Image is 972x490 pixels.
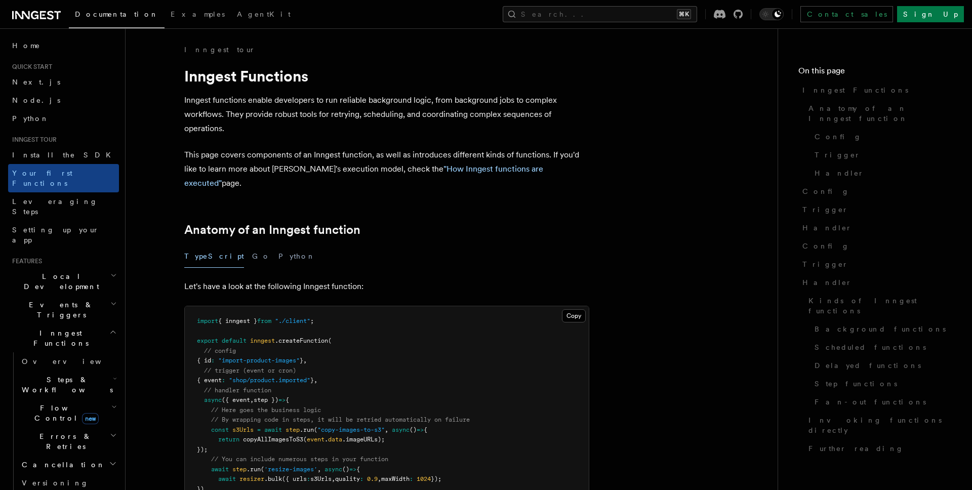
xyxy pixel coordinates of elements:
[303,436,307,443] span: (
[239,475,264,482] span: resizer
[802,241,849,251] span: Config
[392,426,410,433] span: async
[328,436,342,443] span: data
[8,271,110,292] span: Local Development
[8,146,119,164] a: Install the SDK
[317,466,321,473] span: ,
[75,10,158,18] span: Documentation
[811,356,952,375] a: Delayed functions
[204,347,236,354] span: // config
[12,78,60,86] span: Next.js
[798,200,952,219] a: Trigger
[197,317,218,324] span: import
[307,475,310,482] span: :
[275,317,310,324] span: "./client"
[18,431,110,452] span: Errors & Retries
[12,114,49,123] span: Python
[808,415,952,435] span: Invoking functions directly
[211,426,229,433] span: const
[22,357,126,365] span: Overview
[349,466,356,473] span: =>
[12,226,99,244] span: Setting up your app
[815,150,861,160] span: Trigger
[254,396,278,403] span: step })
[417,426,424,433] span: =>
[286,426,300,433] span: step
[184,148,589,190] p: This page covers components of an Inngest function, as well as introduces different kinds of func...
[69,3,165,28] a: Documentation
[8,109,119,128] a: Python
[204,367,296,374] span: // trigger (event or cron)
[286,396,289,403] span: {
[218,436,239,443] span: return
[184,45,255,55] a: Inngest tour
[310,377,314,384] span: }
[798,219,952,237] a: Handler
[8,324,119,352] button: Inngest Functions
[328,337,332,344] span: (
[18,456,119,474] button: Cancellation
[798,273,952,292] a: Handler
[798,81,952,99] a: Inngest Functions
[184,67,589,85] h1: Inngest Functions
[342,466,349,473] span: ()
[218,475,236,482] span: await
[808,296,952,316] span: Kinds of Inngest functions
[232,466,247,473] span: step
[222,396,250,403] span: ({ event
[8,300,110,320] span: Events & Triggers
[275,337,328,344] span: .createFunction
[211,466,229,473] span: await
[12,169,72,187] span: Your first Functions
[197,357,211,364] span: { id
[211,416,470,423] span: // By wrapping code in steps, it will be retried automatically on failure
[257,426,261,433] span: =
[300,357,303,364] span: }
[303,357,307,364] span: ,
[252,245,270,268] button: Go
[12,151,117,159] span: Install the SDK
[811,375,952,393] a: Step functions
[204,387,271,394] span: // handler function
[197,446,208,453] span: });
[264,426,282,433] span: await
[811,393,952,411] a: Fan-out functions
[278,396,286,403] span: =>
[314,377,317,384] span: ,
[804,292,952,320] a: Kinds of Inngest functions
[335,475,360,482] span: quality
[503,6,697,22] button: Search...⌘K
[18,460,105,470] span: Cancellation
[8,164,119,192] a: Your first Functions
[802,205,848,215] span: Trigger
[314,426,317,433] span: (
[197,377,222,384] span: { event
[307,436,325,443] span: event
[562,309,586,322] button: Copy
[804,439,952,458] a: Further reading
[811,128,952,146] a: Config
[257,317,271,324] span: from
[232,426,254,433] span: s3Urls
[211,357,215,364] span: :
[165,3,231,27] a: Examples
[310,317,314,324] span: ;
[811,146,952,164] a: Trigger
[811,320,952,338] a: Background functions
[12,197,98,216] span: Leveraging Steps
[325,436,328,443] span: .
[802,223,852,233] span: Handler
[211,406,321,414] span: // Here goes the business logic
[231,3,297,27] a: AgentKit
[815,168,864,178] span: Handler
[310,475,332,482] span: s3Urls
[8,73,119,91] a: Next.js
[12,40,40,51] span: Home
[8,296,119,324] button: Events & Triggers
[8,328,109,348] span: Inngest Functions
[424,426,427,433] span: {
[184,93,589,136] p: Inngest functions enable developers to run reliable background logic, from background jobs to com...
[808,103,952,124] span: Anatomy of an Inngest function
[171,10,225,18] span: Examples
[184,223,360,237] a: Anatomy of an Inngest function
